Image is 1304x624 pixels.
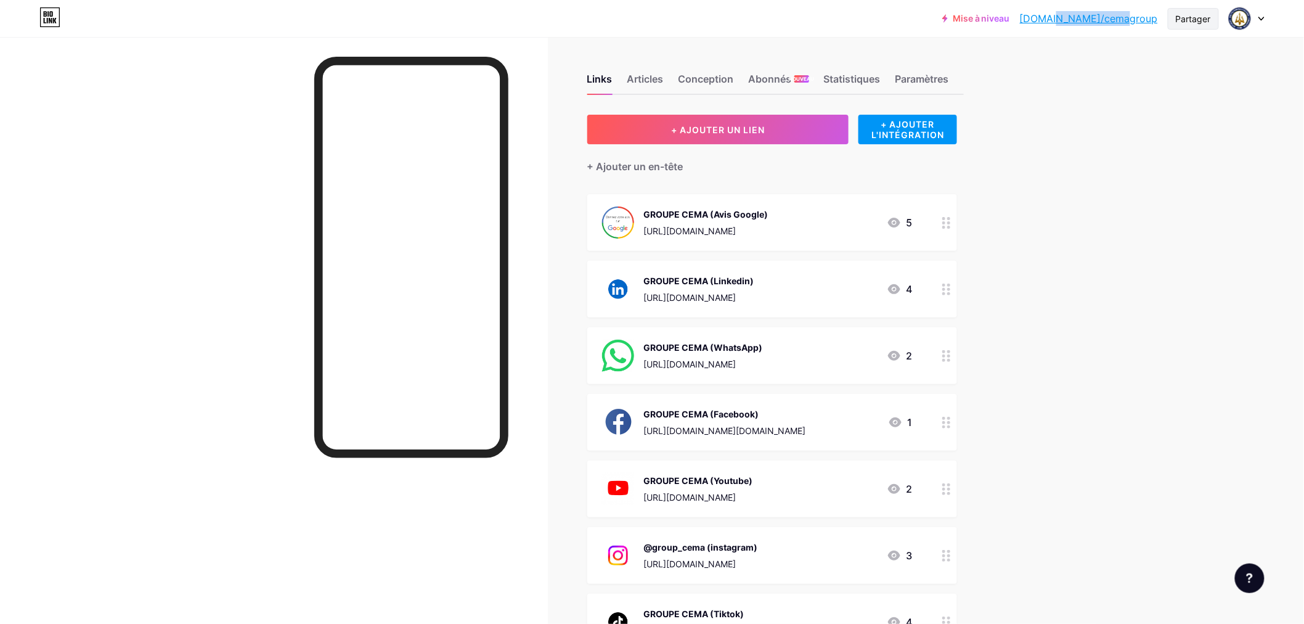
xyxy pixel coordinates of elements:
[908,416,913,429] font: 1
[1228,7,1252,30] img: groupe cema
[602,340,634,372] img: GROUPE CEMA (WhatsApp)
[602,406,634,438] img: GROUPE CEMA (Facebook)
[907,483,913,495] font: 2
[587,160,683,173] font: + Ajouter un en-tête
[749,73,792,85] font: Abonnés
[644,342,763,353] font: GROUPE CEMA (WhatsApp)
[602,540,634,572] img: @group_cema (instagram)
[644,425,806,436] font: [URL][DOMAIN_NAME][DOMAIN_NAME]
[789,76,814,82] font: NOUVEAU
[1020,12,1158,25] font: [DOMAIN_NAME]/cemagroup
[644,226,736,236] font: [URL][DOMAIN_NAME]
[1020,11,1158,26] a: [DOMAIN_NAME]/cemagroup
[907,216,913,229] font: 5
[644,292,736,303] font: [URL][DOMAIN_NAME]
[671,125,765,135] font: + AJOUTER UN LIEN
[907,350,913,362] font: 2
[644,276,754,286] font: GROUPE CEMA (Linkedin)
[602,207,634,239] img: GROUPE CEMA (Avis Google)
[602,273,634,305] img: GROUPE CEMA (Linkedin)
[587,115,849,144] button: + AJOUTER UN LIEN
[824,73,881,85] font: Statistiques
[895,73,949,85] font: Paramètres
[953,13,1010,23] font: Mise à niveau
[907,283,913,295] font: 4
[644,492,736,503] font: [URL][DOMAIN_NAME]
[907,549,913,562] font: 3
[644,542,758,552] font: @group_cema (instagram)
[644,475,753,486] font: GROUPE CEMA (Youtube)
[644,209,768,220] font: GROUPE CEMA (Avis Google)
[602,473,634,505] img: GROUPE CEMA (Youtube)
[644,409,759,419] font: GROUPE CEMA (Facebook)
[644,359,736,369] font: [URL][DOMAIN_NAME]
[678,73,734,85] font: Conception
[644,609,744,619] font: GROUPE CEMA (Tiktok)
[871,119,944,140] font: + AJOUTER L'INTÉGRATION
[644,559,736,569] font: [URL][DOMAIN_NAME]
[627,73,664,85] font: Articles
[1176,14,1211,24] font: Partager
[587,73,613,85] font: Links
